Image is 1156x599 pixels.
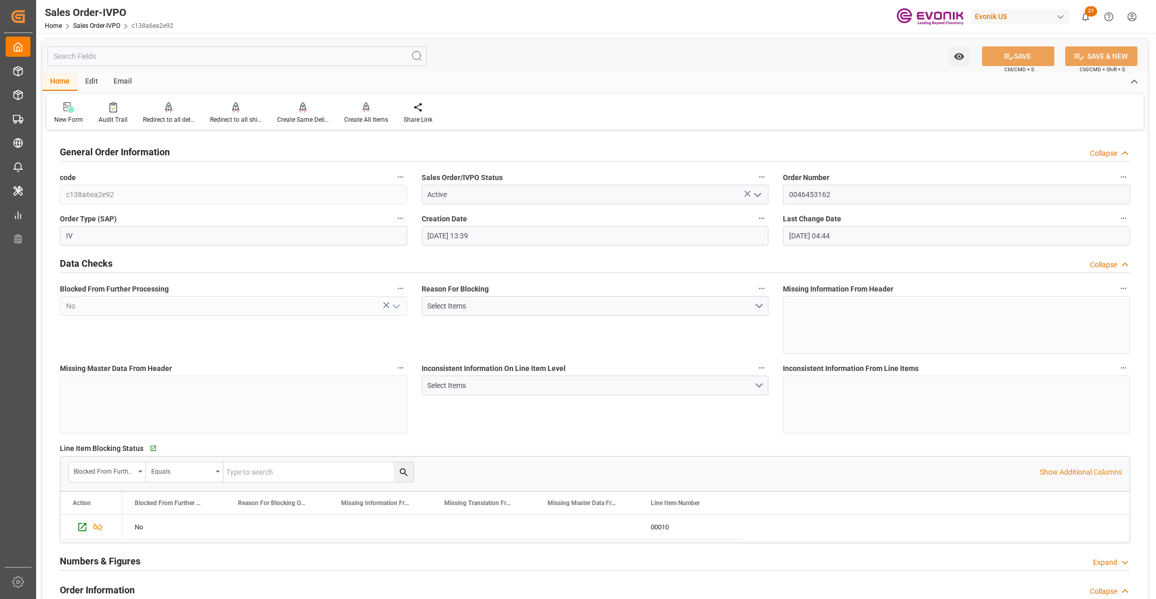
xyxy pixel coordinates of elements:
div: Select Items [427,380,753,391]
span: code [60,172,76,183]
div: Collapse [1090,260,1117,270]
div: Select Items [427,301,753,312]
button: Order Number [1117,170,1130,184]
button: open menu [146,462,223,482]
button: Reason For Blocking [755,282,768,295]
div: New Form [54,115,83,124]
button: Help Center [1097,5,1120,28]
p: Show Additional Columns [1040,467,1122,478]
span: Missing Information From Header [783,284,893,295]
div: Create All Items [344,115,388,124]
span: Line Item Number [651,499,700,507]
div: Redirect to all shipments [210,115,262,124]
button: Inconsistent Information From Line Items [1117,361,1130,375]
input: Search Fields [47,46,427,66]
button: Inconsistent Information On Line Item Level [755,361,768,375]
span: Blocked From Further Processing [60,284,169,295]
button: open menu [749,187,765,203]
input: Type to search [223,462,413,482]
div: Blocked From Further Processing [74,464,135,476]
button: Missing Information From Header [1117,282,1130,295]
input: DD.MM.YYYY HH:MM [422,226,769,246]
div: No [135,515,213,539]
span: Reason For Blocking On This Line Item [238,499,307,507]
span: Line Item Blocking Status [60,443,143,454]
div: Collapse [1090,586,1117,597]
div: Press SPACE to select this row. [122,515,742,540]
div: Press SPACE to select this row. [60,515,122,540]
button: code [394,170,407,184]
button: Missing Master Data From Header [394,361,407,375]
span: 21 [1085,6,1097,17]
button: Blocked From Further Processing [394,282,407,295]
span: Order Type (SAP) [60,214,117,224]
span: Ctrl/CMD + S [1004,66,1034,73]
a: Sales Order-IVPO [73,22,120,29]
span: Ctrl/CMD + Shift + S [1080,66,1125,73]
h2: Order Information [60,583,135,597]
div: Expand [1093,557,1117,568]
input: DD.MM.YYYY HH:MM [783,226,1130,246]
div: Home [42,73,77,91]
div: Action [73,499,91,507]
div: Email [106,73,140,91]
button: open menu [388,298,403,314]
button: Sales Order/IVPO Status [755,170,768,184]
a: Home [45,22,62,29]
h2: Numbers & Figures [60,554,140,568]
span: Missing Master Data From Header [60,363,172,374]
span: Reason For Blocking [422,284,489,295]
button: SAVE & NEW [1065,46,1137,66]
div: Sales Order-IVPO [45,5,173,20]
span: Missing Master Data From SAP [548,499,617,507]
button: Order Type (SAP) [394,212,407,225]
span: Last Change Date [783,214,841,224]
button: open menu [422,296,769,316]
div: Equals [151,464,212,476]
span: Inconsistent Information From Line Items [783,363,919,374]
button: open menu [69,462,146,482]
h2: General Order Information [60,145,170,159]
span: Missing Information From Line Item [341,499,410,507]
h2: Data Checks [60,256,113,270]
button: Last Change Date [1117,212,1130,225]
button: open menu [422,376,769,395]
div: Share Link [404,115,432,124]
div: Audit Trail [99,115,127,124]
button: search button [394,462,413,482]
button: SAVE [982,46,1054,66]
button: Evonik US [971,7,1074,26]
div: Create Same Delivery Date [277,115,329,124]
img: Evonik-brand-mark-Deep-Purple-RGB.jpeg_1700498283.jpeg [896,8,964,26]
button: show 21 new notifications [1074,5,1097,28]
button: Creation Date [755,212,768,225]
span: Blocked From Further Processing [135,499,204,507]
span: Creation Date [422,214,467,224]
div: Evonik US [971,9,1070,24]
span: Missing Translation From Master Data [444,499,513,507]
span: Inconsistent Information On Line Item Level [422,363,566,374]
span: Order Number [783,172,829,183]
div: Collapse [1090,148,1117,159]
div: 00010 [638,515,742,539]
div: Redirect to all deliveries [143,115,195,124]
span: Sales Order/IVPO Status [422,172,503,183]
div: Edit [77,73,106,91]
button: open menu [949,46,970,66]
